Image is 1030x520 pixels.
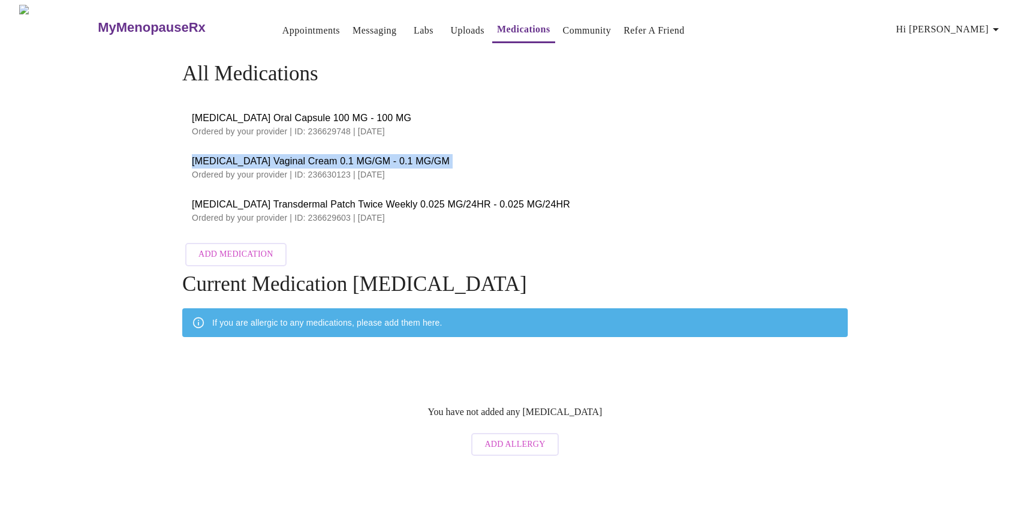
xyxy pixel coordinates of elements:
[484,437,545,452] span: Add Allergy
[192,197,838,212] span: [MEDICAL_DATA] Transdermal Patch Twice Weekly 0.025 MG/24HR - 0.025 MG/24HR
[471,433,558,456] button: Add Allergy
[182,272,848,296] h4: Current Medication [MEDICAL_DATA]
[414,22,433,39] a: Labs
[497,21,550,38] a: Medications
[563,22,612,39] a: Community
[896,21,1003,38] span: Hi [PERSON_NAME]
[192,169,838,181] p: Ordered by your provider | ID: 236630123 | [DATE]
[492,17,555,43] button: Medications
[192,125,838,137] p: Ordered by your provider | ID: 236629748 | [DATE]
[185,243,286,266] button: Add Medication
[192,111,838,125] span: [MEDICAL_DATA] Oral Capsule 100 MG - 100 MG
[98,20,206,35] h3: MyMenopauseRx
[404,19,442,43] button: Labs
[192,212,838,224] p: Ordered by your provider | ID: 236629603 | [DATE]
[182,62,848,86] h4: All Medications
[445,19,489,43] button: Uploads
[348,19,401,43] button: Messaging
[278,19,345,43] button: Appointments
[892,17,1008,41] button: Hi [PERSON_NAME]
[282,22,340,39] a: Appointments
[624,22,685,39] a: Refer a Friend
[353,22,396,39] a: Messaging
[212,312,442,333] div: If you are allergic to any medications, please add them here.
[19,5,97,50] img: MyMenopauseRx Logo
[198,247,273,262] span: Add Medication
[97,7,254,49] a: MyMenopauseRx
[450,22,484,39] a: Uploads
[428,407,603,417] p: You have not added any [MEDICAL_DATA]
[558,19,616,43] button: Community
[619,19,689,43] button: Refer a Friend
[192,154,838,169] span: [MEDICAL_DATA] Vaginal Cream 0.1 MG/GM - 0.1 MG/GM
